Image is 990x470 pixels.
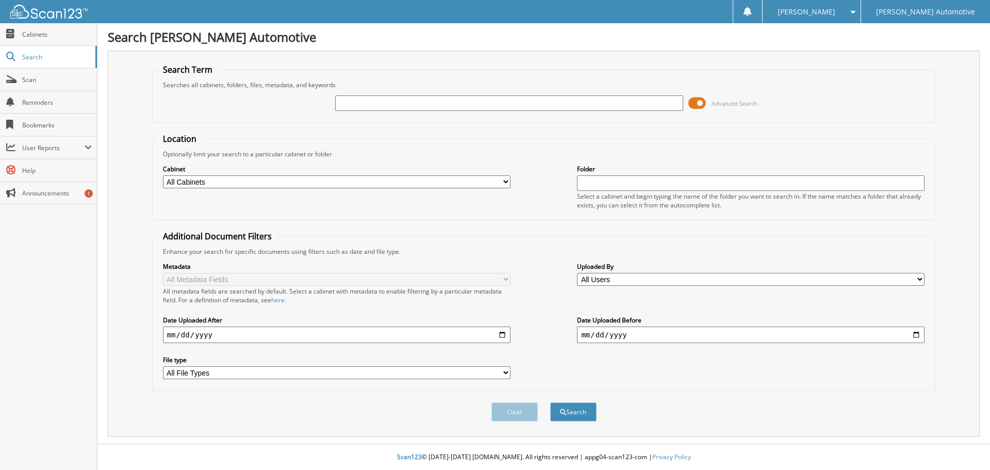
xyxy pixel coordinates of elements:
button: Search [550,402,597,422]
div: © [DATE]-[DATE] [DOMAIN_NAME]. All rights reserved | appg04-scan123-com | [97,445,990,470]
div: Searches all cabinets, folders, files, metadata, and keywords [158,80,930,89]
img: scan123-logo-white.svg [10,5,88,19]
span: User Reports [22,143,85,152]
span: Cabinets [22,30,92,39]
span: Help [22,166,92,175]
span: Advanced Search [712,100,757,107]
h1: Search [PERSON_NAME] Automotive [108,28,980,45]
label: Uploaded By [577,262,925,271]
span: [PERSON_NAME] [778,9,835,15]
label: File type [163,355,510,364]
input: end [577,327,925,343]
span: Search [22,53,90,61]
span: Bookmarks [22,121,92,129]
label: Date Uploaded Before [577,316,925,325]
legend: Search Term [158,64,218,75]
input: start [163,327,510,343]
label: Cabinet [163,165,510,173]
label: Folder [577,165,925,173]
span: Announcements [22,189,92,198]
span: Reminders [22,98,92,107]
span: Scan [22,75,92,84]
a: here [271,296,285,304]
div: Optionally limit your search to a particular cabinet or folder [158,150,930,158]
span: Scan123 [397,452,422,461]
a: Privacy Policy [652,452,691,461]
legend: Location [158,133,202,144]
label: Metadata [163,262,510,271]
div: Select a cabinet and begin typing the name of the folder you want to search in. If the name match... [577,192,925,209]
div: 1 [85,189,93,198]
div: All metadata fields are searched by default. Select a cabinet with metadata to enable filtering b... [163,287,510,304]
div: Enhance your search for specific documents using filters such as date and file type. [158,247,930,256]
button: Clear [491,402,538,422]
span: [PERSON_NAME] Automotive [876,9,975,15]
legend: Additional Document Filters [158,231,277,242]
label: Date Uploaded After [163,316,510,325]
